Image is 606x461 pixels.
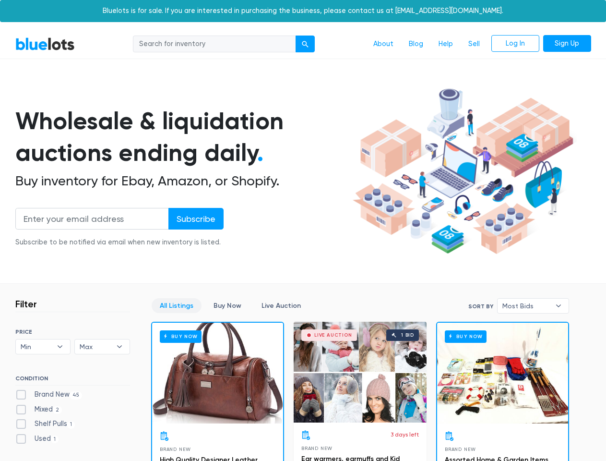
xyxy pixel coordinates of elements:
a: About [366,35,401,53]
h1: Wholesale & liquidation auctions ending daily [15,105,349,169]
div: Live Auction [314,333,352,338]
input: Enter your email address [15,208,169,230]
h3: Filter [15,298,37,310]
label: Used [15,434,59,444]
span: Max [80,340,111,354]
input: Search for inventory [133,36,296,53]
span: Most Bids [502,299,550,313]
h6: PRICE [15,328,130,335]
input: Subscribe [168,208,224,230]
span: 1 [51,436,59,443]
span: . [257,138,263,167]
a: BlueLots [15,37,75,51]
div: 1 bid [401,333,414,338]
a: Live Auction [253,298,309,313]
h6: CONDITION [15,375,130,386]
a: Sell [461,35,487,53]
a: All Listings [152,298,202,313]
b: ▾ [50,340,70,354]
a: Blog [401,35,431,53]
label: Shelf Pulls [15,419,75,429]
span: Min [21,340,52,354]
span: Brand New [160,447,191,452]
span: Brand New [445,447,476,452]
h6: Buy Now [160,330,202,342]
span: 45 [70,391,83,399]
p: 3 days left [391,430,419,439]
label: Sort By [468,302,493,311]
h2: Buy inventory for Ebay, Amazon, or Shopify. [15,173,349,189]
a: Sign Up [543,35,591,52]
a: Buy Now [152,323,283,424]
a: Live Auction 1 bid [294,322,427,423]
h6: Buy Now [445,330,487,342]
a: Help [431,35,461,53]
span: 2 [53,406,62,414]
div: Subscribe to be notified via email when new inventory is listed. [15,237,224,248]
label: Mixed [15,404,62,415]
span: 1 [67,421,75,429]
b: ▾ [109,340,130,354]
span: Brand New [301,446,333,451]
b: ▾ [548,299,569,313]
a: Buy Now [437,323,568,424]
a: Buy Now [205,298,250,313]
img: hero-ee84e7d0318cb26816c560f6b4441b76977f77a177738b4e94f68c95b2b83dbb.png [349,84,577,259]
a: Log In [491,35,539,52]
label: Brand New [15,389,83,400]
